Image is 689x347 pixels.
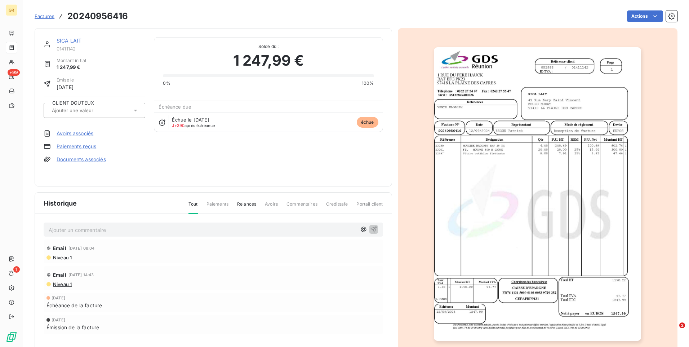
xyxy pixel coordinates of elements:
img: Logo LeanPay [6,331,17,343]
span: Émission de la facture [46,324,99,331]
span: Email [53,245,66,251]
span: Email [53,272,66,278]
span: Émise le [57,77,74,83]
span: Portail client [356,201,383,213]
span: [DATE] 14:43 [68,273,94,277]
span: Échue le [DATE] [172,117,209,123]
span: 1 247,99 € [57,64,86,71]
span: 100% [362,80,374,87]
a: Avoirs associés [57,130,93,137]
span: 2 [679,322,685,328]
span: Commentaires [286,201,317,213]
span: Factures [35,13,54,19]
div: GR [6,4,17,16]
span: Tout [188,201,198,214]
span: Échéance due [159,104,191,110]
span: Niveau 1 [52,255,72,260]
span: Avoirs [265,201,278,213]
span: 01411142 [57,46,145,52]
button: Actions [627,10,663,22]
img: invoice_thumbnail [434,47,641,341]
a: Paiements reçus [57,143,96,150]
a: Documents associés [57,156,106,163]
input: Ajouter une valeur [51,107,124,114]
span: Solde dû : [163,43,374,50]
span: [DATE] [52,318,65,322]
span: Creditsafe [326,201,348,213]
span: +99 [8,69,20,76]
span: 1 [13,266,20,273]
span: Échéance de la facture [46,302,102,309]
iframe: Intercom live chat [664,322,682,340]
h3: 20240956416 [67,10,128,23]
span: 1 247,99 € [233,50,304,71]
span: [DATE] [52,296,65,300]
a: SICA LAIT [57,38,81,44]
span: [DATE] 08:04 [68,246,95,250]
span: Montant initial [57,57,86,64]
a: Factures [35,13,54,20]
span: Niveau 1 [52,281,72,287]
span: Relances [237,201,256,213]
span: Historique [44,198,77,208]
span: échue [357,117,378,128]
span: [DATE] [57,83,74,91]
span: Paiements [206,201,228,213]
span: J+390 [172,123,185,128]
span: 0% [163,80,170,87]
span: après échéance [172,123,215,128]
